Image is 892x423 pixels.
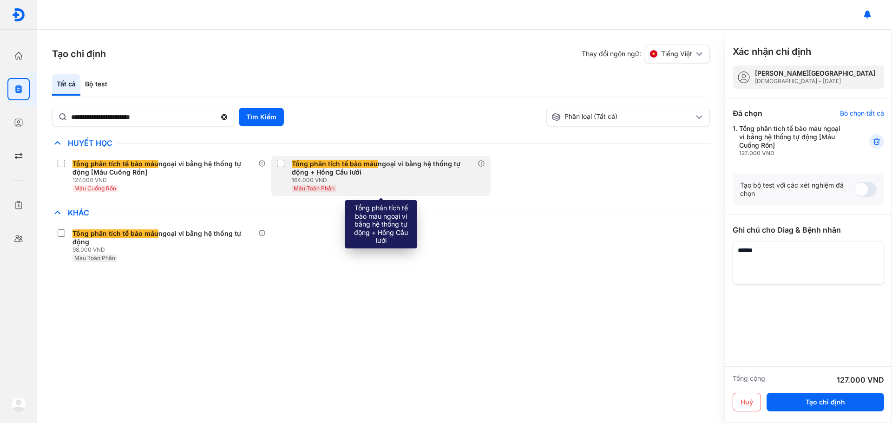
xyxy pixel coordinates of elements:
[840,109,884,117] div: Bỏ chọn tất cả
[52,47,106,60] h3: Tạo chỉ định
[74,185,116,192] span: Máu Cuống Rốn
[661,50,692,58] span: Tiếng Việt
[72,160,158,168] span: Tổng phân tích tế bào máu
[733,393,761,411] button: Huỷ
[551,112,694,122] div: Phân loại (Tất cả)
[80,74,112,96] div: Bộ test
[72,229,255,246] div: ngoại vi bằng hệ thống tự động
[63,208,94,217] span: Khác
[733,374,765,385] div: Tổng cộng
[755,69,875,78] div: [PERSON_NAME][GEOGRAPHIC_DATA]
[72,246,258,254] div: 98.000 VND
[74,254,115,261] span: Máu Toàn Phần
[12,8,26,22] img: logo
[72,176,258,184] div: 127.000 VND
[733,124,846,157] div: 1.
[294,185,334,192] span: Máu Toàn Phần
[63,138,117,148] span: Huyết Học
[72,229,158,238] span: Tổng phân tích tế bào máu
[292,176,478,184] div: 164.000 VND
[767,393,884,411] button: Tạo chỉ định
[11,397,26,412] img: logo
[739,150,846,157] div: 127.000 VND
[837,374,884,385] div: 127.000 VND
[72,160,255,176] div: ngoại vi bằng hệ thống tự động [Máu Cuống Rốn]
[740,181,854,198] div: Tạo bộ test với các xét nghiệm đã chọn
[52,74,80,96] div: Tất cả
[582,45,710,63] div: Thay đổi ngôn ngữ:
[733,108,762,119] div: Đã chọn
[733,45,811,58] h3: Xác nhận chỉ định
[292,160,378,168] span: Tổng phân tích tế bào máu
[733,224,884,235] div: Ghi chú cho Diag & Bệnh nhân
[739,124,846,157] div: Tổng phân tích tế bào máu ngoại vi bằng hệ thống tự động [Máu Cuống Rốn]
[292,160,474,176] div: ngoại vi bằng hệ thống tự động + Hồng Cầu lưới
[755,78,875,85] div: [DEMOGRAPHIC_DATA] - [DATE]
[239,108,284,126] button: Tìm Kiếm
